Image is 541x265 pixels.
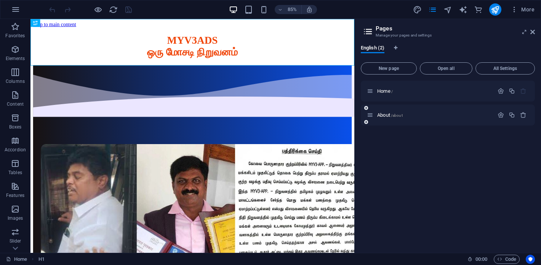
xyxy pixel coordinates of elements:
[459,5,468,14] button: text_generator
[391,89,393,94] span: /
[474,5,483,14] i: Commerce
[286,5,298,14] h6: 85%
[511,6,535,13] span: More
[459,5,467,14] i: AI Writer
[520,112,527,118] div: Remove
[479,66,531,71] span: All Settings
[8,170,22,176] p: Tables
[361,45,535,59] div: Language Tabs
[443,5,452,14] i: Navigator
[6,56,25,62] p: Elements
[428,5,437,14] i: Pages (Ctrl+Alt+S)
[443,5,453,14] button: navigator
[498,112,504,118] div: Settings
[475,62,535,75] button: All Settings
[491,5,499,14] i: Publish
[481,256,482,262] span: :
[109,5,118,14] i: Reload page
[6,255,27,264] a: Click to cancel selection. Double-click to open Pages
[8,215,23,221] p: Images
[423,66,469,71] span: Open all
[10,238,21,244] p: Slider
[467,255,488,264] h6: Session time
[376,25,535,32] h2: Pages
[474,5,483,14] button: commerce
[428,5,437,14] button: pages
[494,255,520,264] button: Code
[361,62,417,75] button: New page
[306,6,313,13] i: On resize automatically adjust zoom level to fit chosen device.
[38,255,45,264] span: Click to select. Double-click to edit
[475,255,487,264] span: 00 00
[38,255,45,264] nav: breadcrumb
[377,112,403,118] span: Click to open page
[5,147,26,153] p: Accordion
[361,43,384,54] span: English (2)
[498,88,504,94] div: Settings
[509,88,515,94] div: Duplicate
[9,124,22,130] p: Boxes
[413,5,422,14] button: design
[420,62,472,75] button: Open all
[391,113,403,117] span: /about
[275,5,302,14] button: 85%
[413,5,422,14] i: Design (Ctrl+Alt+Y)
[489,3,501,16] button: publish
[375,89,494,94] div: Home/
[364,66,413,71] span: New page
[526,255,535,264] button: Usercentrics
[520,88,527,94] div: The startpage cannot be deleted
[109,5,118,14] button: reload
[5,33,25,39] p: Favorites
[6,192,24,198] p: Features
[6,78,25,84] p: Columns
[377,88,393,94] span: Click to open page
[375,113,494,117] div: About/about
[376,32,520,39] h3: Manage your pages and settings
[3,3,54,10] a: Skip to main content
[7,101,24,107] p: Content
[509,112,515,118] div: Duplicate
[497,255,516,264] span: Code
[93,5,102,14] button: Click here to leave preview mode and continue editing
[507,3,538,16] button: More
